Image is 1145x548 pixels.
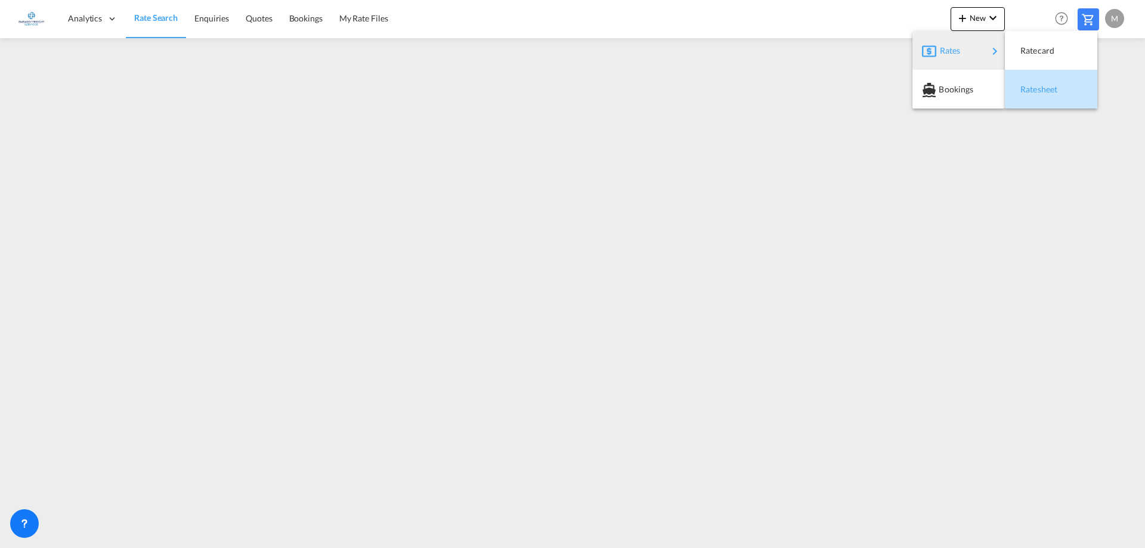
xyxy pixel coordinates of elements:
[988,44,1002,58] md-icon: icon-chevron-right
[912,70,1005,109] button: Bookings
[1020,39,1033,63] span: Ratecard
[1020,78,1033,101] span: Ratesheet
[1014,36,1088,66] div: Ratecard
[922,75,995,104] div: Bookings
[1014,75,1088,104] div: Ratesheet
[939,78,952,101] span: Bookings
[940,39,954,63] span: Rates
